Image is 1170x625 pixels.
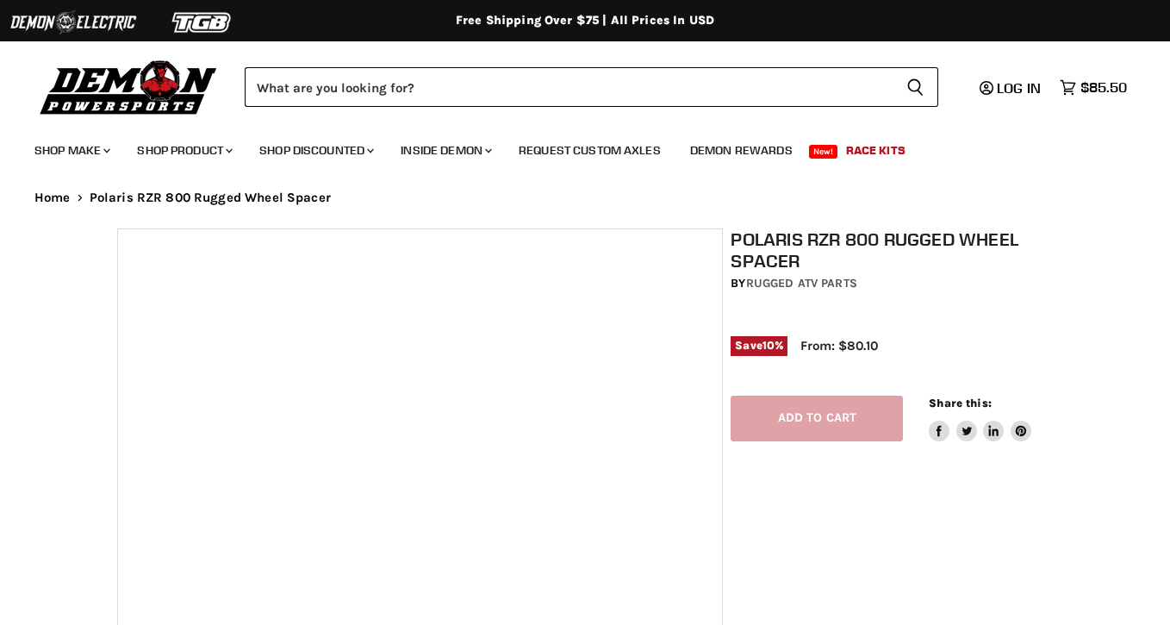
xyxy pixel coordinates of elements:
[90,191,331,205] span: Polaris RZR 800 Rugged Wheel Spacer
[388,133,502,168] a: Inside Demon
[800,338,878,353] span: From: $80.10
[22,133,121,168] a: Shop Make
[22,126,1123,168] ul: Main menu
[1080,79,1127,96] span: $85.50
[833,133,918,168] a: Race Kits
[929,397,991,409] span: Share this:
[929,396,1031,441] aside: Share this:
[746,276,857,291] a: Rugged ATV Parts
[124,133,243,168] a: Shop Product
[762,339,775,352] span: 10
[245,67,938,107] form: Product
[731,228,1061,272] h1: Polaris RZR 800 Rugged Wheel Spacer
[1051,75,1136,100] a: $85.50
[972,80,1051,96] a: Log in
[9,6,138,39] img: Demon Electric Logo 2
[997,79,1041,97] span: Log in
[506,133,674,168] a: Request Custom Axles
[138,6,267,39] img: TGB Logo 2
[731,274,1061,293] div: by
[246,133,384,168] a: Shop Discounted
[34,191,71,205] a: Home
[677,133,806,168] a: Demon Rewards
[34,56,223,117] img: Demon Powersports
[245,67,893,107] input: Search
[893,67,938,107] button: Search
[809,145,838,159] span: New!
[731,336,787,355] span: Save %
